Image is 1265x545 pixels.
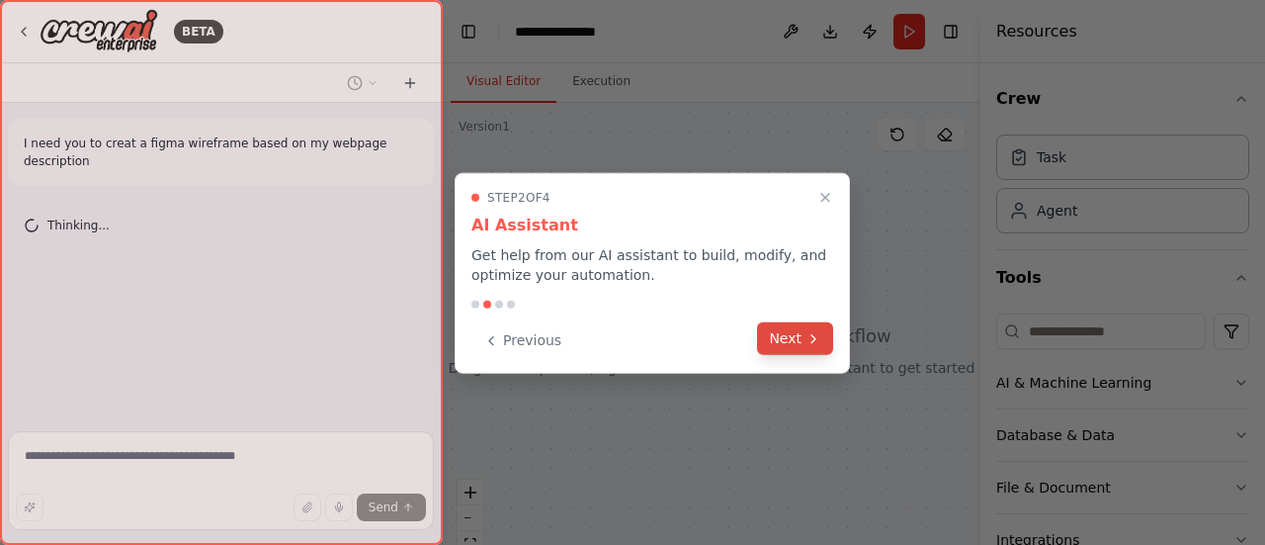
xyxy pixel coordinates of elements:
[471,324,573,357] button: Previous
[455,18,482,45] button: Hide left sidebar
[487,190,550,206] span: Step 2 of 4
[471,245,833,285] p: Get help from our AI assistant to build, modify, and optimize your automation.
[757,322,833,355] button: Next
[813,186,837,210] button: Close walkthrough
[471,214,833,237] h3: AI Assistant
